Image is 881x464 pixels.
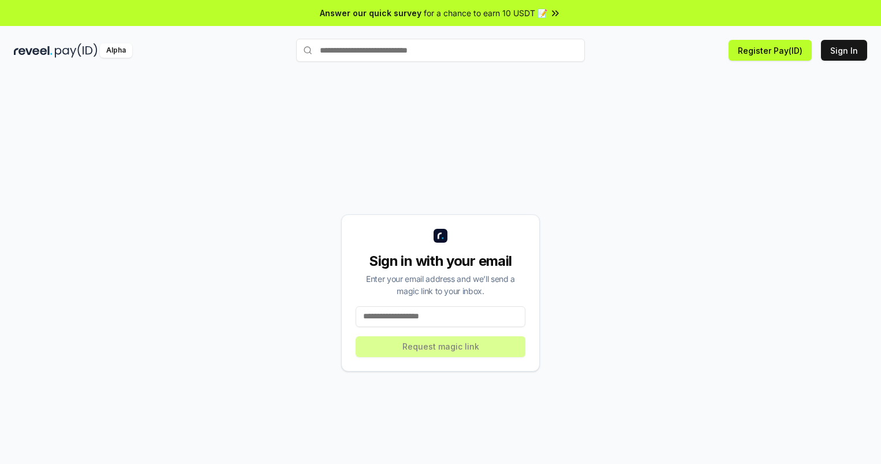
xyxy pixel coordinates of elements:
button: Sign In [821,40,867,61]
span: Answer our quick survey [320,7,421,19]
div: Sign in with your email [356,252,525,270]
span: for a chance to earn 10 USDT 📝 [424,7,547,19]
img: reveel_dark [14,43,53,58]
button: Register Pay(ID) [729,40,812,61]
div: Enter your email address and we’ll send a magic link to your inbox. [356,273,525,297]
img: logo_small [434,229,447,243]
div: Alpha [100,43,132,58]
img: pay_id [55,43,98,58]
